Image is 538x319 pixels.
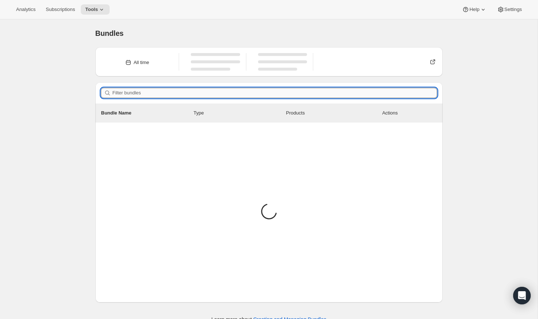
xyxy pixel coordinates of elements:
button: Tools [81,4,110,15]
div: All time [133,59,149,66]
input: Filter bundles [113,88,437,98]
span: Settings [504,7,522,12]
button: Settings [493,4,526,15]
button: Subscriptions [41,4,79,15]
span: Tools [85,7,98,12]
div: Actions [382,109,437,117]
button: Help [458,4,491,15]
p: Bundle Name [101,109,194,117]
div: Open Intercom Messenger [513,287,531,304]
span: Subscriptions [46,7,75,12]
span: Help [469,7,479,12]
div: Products [286,109,379,117]
span: Bundles [95,29,124,37]
div: Type [194,109,286,117]
button: Analytics [12,4,40,15]
span: Analytics [16,7,35,12]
